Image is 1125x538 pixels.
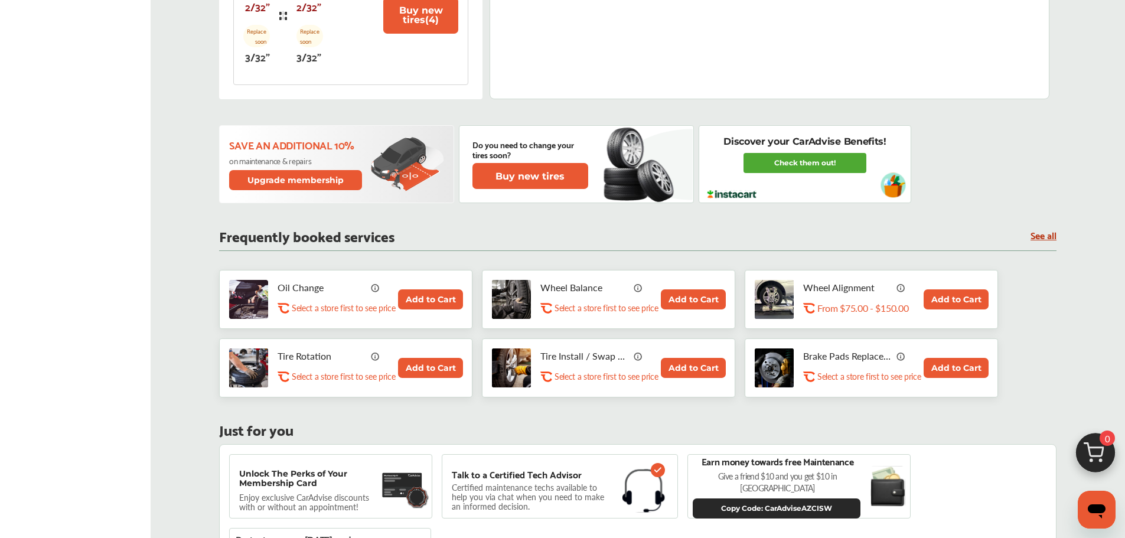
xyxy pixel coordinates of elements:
[243,25,270,47] p: Replace soon
[602,122,680,206] img: new-tire.a0c7fe23.svg
[371,137,444,192] img: update-membership.81812027.svg
[398,358,463,378] button: Add to Cart
[896,283,906,292] img: info_icon_vector.svg
[651,463,665,477] img: check-icon.521c8815.svg
[803,282,892,293] p: Wheel Alignment
[229,348,268,387] img: tire-rotation-thumb.jpg
[634,283,643,292] img: info_icon_vector.svg
[229,138,364,151] p: Save an additional 10%
[239,469,377,488] p: Unlock The Perks of Your Membership Card
[278,350,366,361] p: Tire Rotation
[1078,491,1116,529] iframe: Button to launch messaging window
[755,348,794,387] img: brake-pads-replacement-thumb.jpg
[555,302,658,314] p: Select a store first to see price
[229,156,364,165] p: on maintenance & repairs
[1031,230,1056,240] a: See all
[924,289,989,309] button: Add to Cart
[296,47,321,66] p: 3/32"
[279,11,287,21] img: tire_track_logo.b900bcbc.svg
[723,135,886,148] p: Discover your CarAdvise Benefits!
[452,484,613,509] p: Certified maintenance techs available to help you via chat when you need to make an informed deci...
[706,190,758,198] img: instacart-logo.217963cc.svg
[472,163,588,189] button: Buy new tires
[229,170,363,190] button: Upgrade membership
[870,466,905,506] img: black-wallet.e93b9b5d.svg
[296,25,323,47] p: Replace soon
[755,280,794,319] img: wheel-alignment-thumb.jpg
[382,469,422,501] img: maintenance-card.27cfeff5.svg
[452,469,582,480] p: Talk to a Certified Tech Advisor
[219,423,294,435] p: Just for you
[693,498,860,519] button: Copy Code: CarAdviseAZCISW
[702,455,854,468] p: Earn money towards free Maintenance
[371,351,380,361] img: info_icon_vector.svg
[896,351,906,361] img: info_icon_vector.svg
[229,280,268,319] img: oil-change-thumb.jpg
[245,47,270,66] p: 3/32"
[661,358,726,378] button: Add to Cart
[398,289,463,309] button: Add to Cart
[540,282,629,293] p: Wheel Balance
[472,163,591,189] a: Buy new tires
[219,230,394,241] p: Frequently booked services
[292,302,395,314] p: Select a store first to see price
[1067,428,1124,484] img: cart_icon.3d0951e8.svg
[405,485,429,508] img: badge.f18848ea.svg
[622,469,665,513] img: headphones.1b115f31.svg
[661,289,726,309] button: Add to Cart
[492,280,531,319] img: tire-wheel-balance-thumb.jpg
[492,348,531,387] img: tire-install-swap-tires-thumb.jpg
[472,139,588,159] p: Do you need to change your tires soon?
[803,350,892,361] p: Brake Pads Replacement
[292,371,395,382] p: Select a store first to see price
[634,351,643,361] img: info_icon_vector.svg
[817,302,908,314] p: From $75.00 - $150.00
[881,172,906,198] img: instacart-vehicle.0979a191.svg
[371,283,380,292] img: info_icon_vector.svg
[239,493,381,511] p: Enjoy exclusive CarAdvise discounts with or without an appointment!
[744,153,866,173] a: Check them out!
[278,282,366,293] p: Oil Change
[817,371,921,382] p: Select a store first to see price
[555,371,658,382] p: Select a store first to see price
[1100,431,1115,446] span: 0
[924,358,989,378] button: Add to Cart
[540,350,629,361] p: Tire Install / Swap Tires
[693,470,862,494] p: Give a friend $10 and you get $10 in [GEOGRAPHIC_DATA]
